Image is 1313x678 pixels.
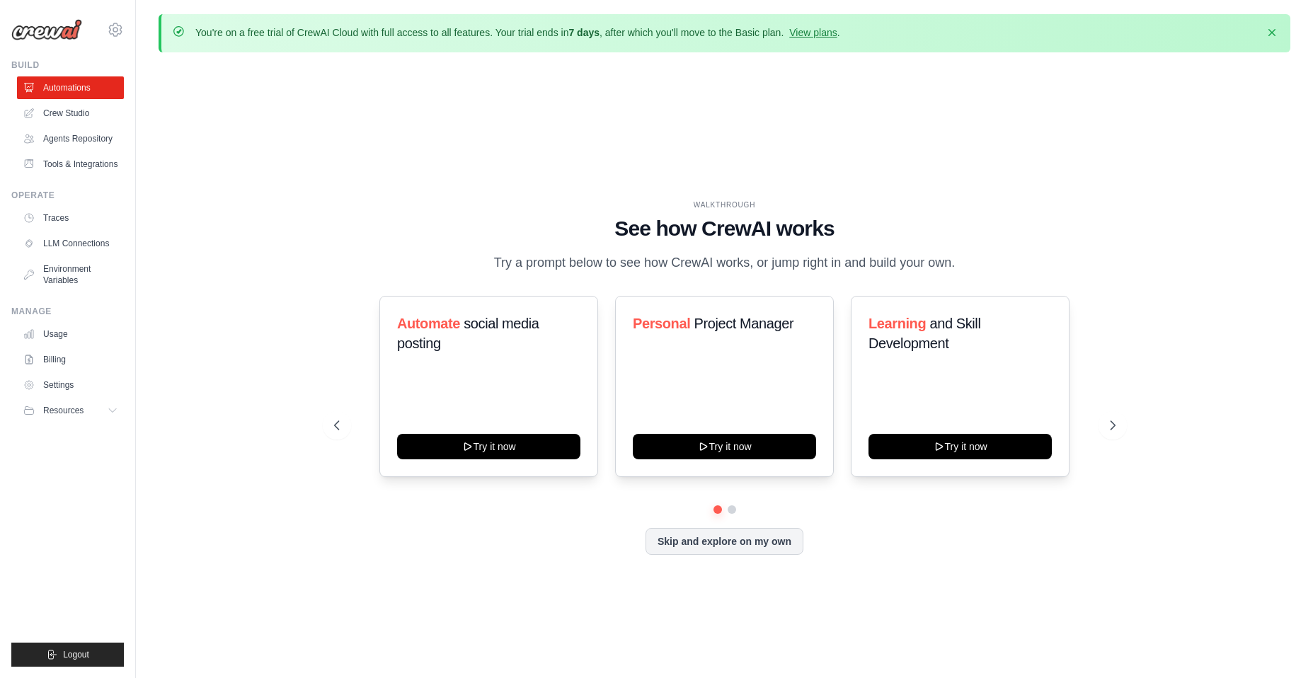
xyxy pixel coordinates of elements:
a: View plans [789,27,837,38]
span: Resources [43,405,84,416]
iframe: Chat Widget [1242,610,1313,678]
div: Build [11,59,124,71]
a: LLM Connections [17,232,124,255]
span: social media posting [397,316,539,351]
h1: See how CrewAI works [334,216,1116,241]
div: Operate [11,190,124,201]
a: Crew Studio [17,102,124,125]
button: Try it now [868,434,1052,459]
p: You're on a free trial of CrewAI Cloud with full access to all features. Your trial ends in , aft... [195,25,840,40]
button: Skip and explore on my own [646,528,803,555]
button: Logout [11,643,124,667]
div: Manage [11,306,124,317]
a: Agents Repository [17,127,124,150]
button: Try it now [633,434,816,459]
div: Виджет чата [1242,610,1313,678]
a: Settings [17,374,124,396]
p: Try a prompt below to see how CrewAI works, or jump right in and build your own. [487,253,963,273]
span: Learning [868,316,926,331]
span: Project Manager [694,316,793,331]
span: Logout [63,649,89,660]
img: Logo [11,19,82,40]
button: Resources [17,399,124,422]
div: WALKTHROUGH [334,200,1116,210]
button: Try it now [397,434,580,459]
a: Billing [17,348,124,371]
a: Automations [17,76,124,99]
strong: 7 days [568,27,600,38]
a: Traces [17,207,124,229]
span: Personal [633,316,690,331]
a: Usage [17,323,124,345]
a: Tools & Integrations [17,153,124,176]
span: Automate [397,316,460,331]
a: Environment Variables [17,258,124,292]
